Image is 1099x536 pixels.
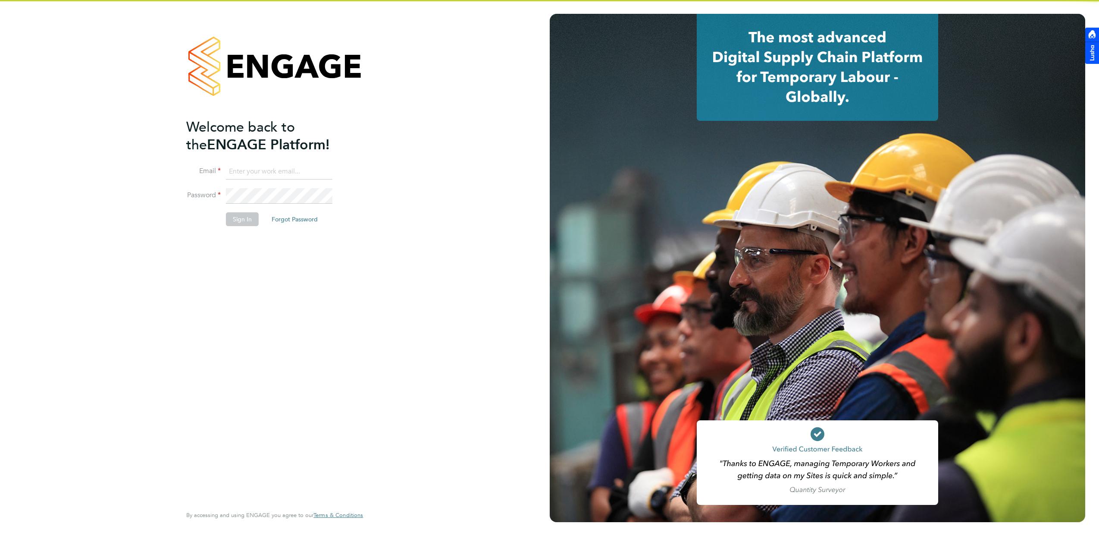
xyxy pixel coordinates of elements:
a: Terms & Conditions [313,512,363,519]
span: By accessing and using ENGAGE you agree to our [186,511,363,519]
button: Sign In [226,212,259,226]
button: Forgot Password [265,212,325,226]
label: Password [186,191,221,200]
label: Email [186,167,221,176]
span: Welcome back to the [186,119,295,153]
input: Enter your work email... [226,164,332,180]
h2: ENGAGE Platform! [186,118,354,154]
